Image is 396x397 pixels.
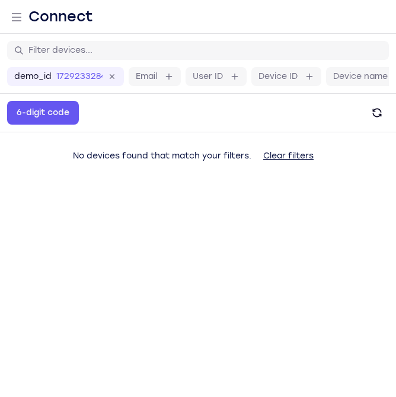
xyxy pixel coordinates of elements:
[28,45,382,56] input: Filter devices...
[365,101,389,125] button: Refresh
[28,7,93,26] h1: Connect
[14,71,52,82] label: demo_id
[7,101,79,125] button: 6-digit code
[193,71,223,82] label: User ID
[254,144,323,168] button: Clear filters
[136,71,157,82] label: Email
[333,71,388,82] label: Device name
[258,71,298,82] label: Device ID
[73,151,251,161] span: No devices found that match your filters.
